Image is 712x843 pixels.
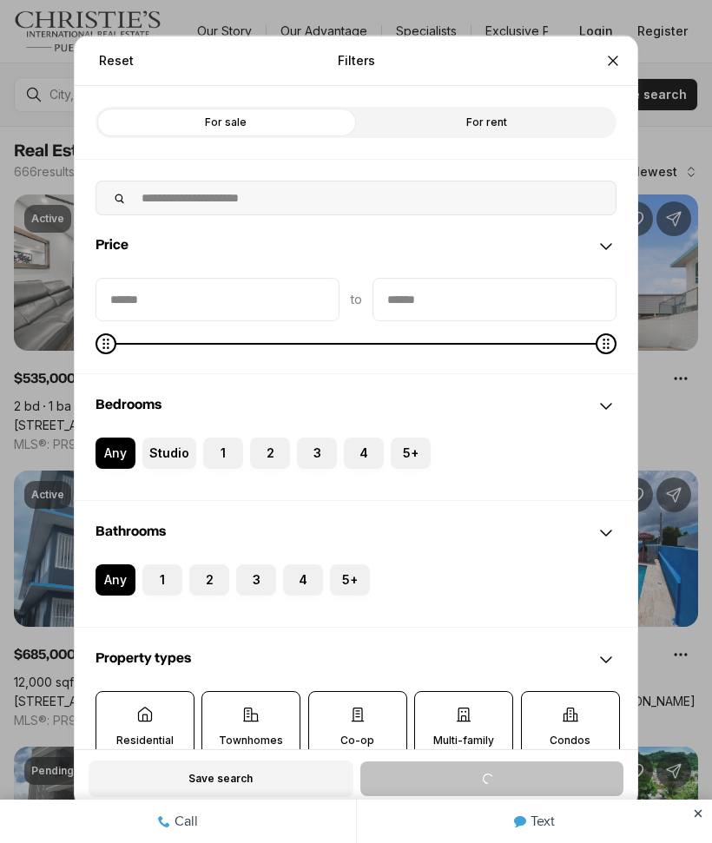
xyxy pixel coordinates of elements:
div: Bedrooms [75,374,637,437]
span: to [350,292,362,306]
label: 4 [344,437,384,468]
p: Condos [550,733,590,747]
input: priceMax [373,278,616,319]
label: 2 [189,563,229,595]
label: 5+ [330,563,370,595]
div: Price [75,277,637,372]
button: Reset [89,43,144,77]
button: Save search [89,761,353,797]
p: Townhomes [219,733,283,747]
input: priceMin [96,278,339,319]
span: Maximum [596,333,616,353]
div: Price [75,214,637,277]
span: Minimum [96,333,116,353]
span: Save search [188,772,253,786]
label: 3 [297,437,337,468]
div: Bathrooms [75,501,637,563]
label: 4 [283,563,323,595]
label: 2 [250,437,290,468]
label: For sale [96,106,356,137]
p: Filters [338,53,375,67]
label: For rent [356,106,616,137]
div: Bedrooms [75,437,637,499]
div: Property types [75,628,637,690]
label: Any [96,563,135,595]
span: Bathrooms [96,524,166,537]
span: Price [96,237,129,251]
span: Bedrooms [96,397,162,411]
label: 5+ [391,437,431,468]
label: Any [96,437,135,468]
label: Studio [142,437,196,468]
span: Reset [99,53,134,67]
p: Co-op [340,733,374,747]
button: Close [596,43,630,77]
label: 1 [142,563,182,595]
label: 3 [236,563,276,595]
label: 1 [203,437,243,468]
span: Property types [96,650,191,664]
p: Multi-family [433,733,494,747]
div: Bathrooms [75,563,637,626]
p: Residential [116,733,174,747]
